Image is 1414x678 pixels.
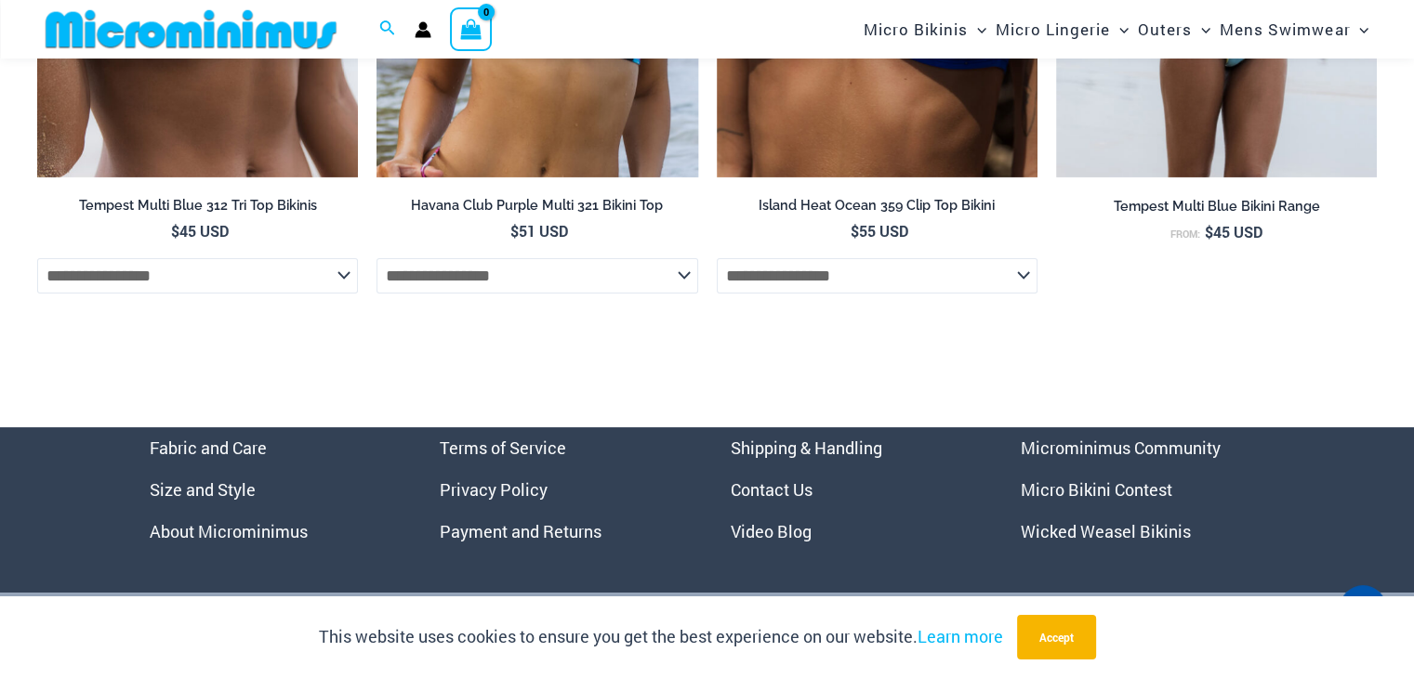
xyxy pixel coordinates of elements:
p: This website uses cookies to ensure you get the best experience on our website. [319,623,1003,651]
a: Microminimus Community [1021,437,1221,459]
a: Search icon link [379,18,396,42]
a: Fabric and Care [150,437,267,459]
a: Mens SwimwearMenu ToggleMenu Toggle [1215,6,1373,53]
a: View Shopping Cart, empty [450,7,493,50]
a: Contact Us [731,478,813,501]
a: Payment and Returns [440,520,601,542]
nav: Menu [1021,427,1265,553]
aside: Footer Widget 2 [440,427,684,553]
aside: Footer Widget 1 [150,427,394,553]
span: $ [510,221,519,241]
bdi: 51 USD [510,221,568,241]
a: Learn more [918,625,1003,647]
nav: Site Navigation [856,3,1377,56]
nav: Menu [440,427,684,553]
nav: Menu [150,427,394,553]
a: Privacy Policy [440,478,548,501]
span: Micro Bikinis [864,6,968,53]
a: Tempest Multi Blue 312 Tri Top Bikinis [37,197,358,221]
aside: Footer Widget 4 [1021,427,1265,553]
span: Menu Toggle [1192,6,1210,53]
bdi: 45 USD [1205,222,1262,241]
button: Accept [1017,615,1096,659]
a: Account icon link [415,21,431,38]
h2: Tempest Multi Blue Bikini Range [1056,198,1377,215]
a: About Microminimus [150,520,308,542]
a: OutersMenu ToggleMenu Toggle [1133,6,1215,53]
a: Havana Club Purple Multi 321 Bikini Top [377,197,697,221]
a: Shipping & Handling [731,437,882,459]
a: Terms of Service [440,437,566,459]
span: Micro Lingerie [996,6,1110,53]
a: Tempest Multi Blue Bikini Range [1056,198,1377,222]
a: Micro BikinisMenu ToggleMenu Toggle [859,6,991,53]
aside: Footer Widget 3 [731,427,975,553]
span: $ [171,221,179,241]
span: Mens Swimwear [1220,6,1350,53]
bdi: 45 USD [171,221,229,241]
span: $ [1205,222,1213,241]
a: Micro Bikini Contest [1021,478,1172,501]
span: From: [1170,228,1200,241]
span: $ [851,221,859,241]
span: Menu Toggle [1350,6,1368,53]
h2: Island Heat Ocean 359 Clip Top Bikini [717,197,1037,215]
span: Menu Toggle [968,6,986,53]
img: MM SHOP LOGO FLAT [38,8,344,50]
a: Wicked Weasel Bikinis [1021,520,1191,542]
h2: Havana Club Purple Multi 321 Bikini Top [377,197,697,215]
a: Island Heat Ocean 359 Clip Top Bikini [717,197,1037,221]
a: Video Blog [731,520,812,542]
span: Menu Toggle [1110,6,1129,53]
nav: Menu [731,427,975,553]
a: Size and Style [150,478,256,501]
h2: Tempest Multi Blue 312 Tri Top Bikinis [37,197,358,215]
bdi: 55 USD [851,221,908,241]
span: Outers [1138,6,1192,53]
a: Micro LingerieMenu ToggleMenu Toggle [991,6,1133,53]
